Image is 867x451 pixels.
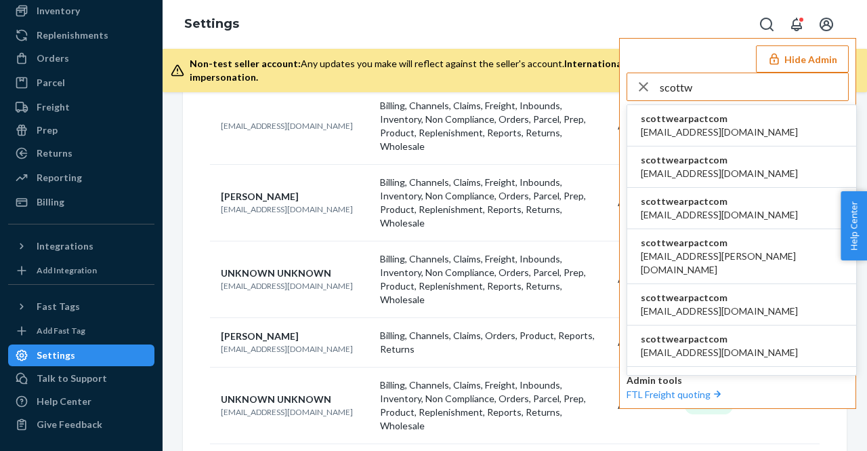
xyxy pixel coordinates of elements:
span: scottwearpactcom [641,195,798,208]
p: Billing, Channels, Claims, Freight, Inbounds, Inventory, Non Compliance, Orders, Parcel, Prep, Pr... [380,378,607,433]
a: Parcel [8,72,154,94]
div: Billing [37,195,64,209]
span: UNKNOWN UNKNOWN [221,267,331,279]
span: [PERSON_NAME] [221,330,299,342]
a: Talk to Support [8,368,154,389]
div: Integrations [37,239,93,253]
td: Admin [612,317,679,367]
ol: breadcrumbs [173,5,250,44]
div: Give Feedback [37,418,102,431]
a: Add Integration [8,262,154,279]
span: [EMAIL_ADDRESS][DOMAIN_NAME] [641,208,798,222]
a: Replenishments [8,24,154,46]
a: Add Fast Tag [8,323,154,339]
div: Prep [37,123,58,137]
div: Orders [37,52,69,65]
a: FTL Freight quoting [627,389,724,400]
div: Any updates you make will reflect against the seller's account. [190,57,845,84]
div: Freight [37,100,70,114]
a: Prep [8,119,154,141]
button: Integrations [8,235,154,257]
a: Billing [8,191,154,213]
span: [EMAIL_ADDRESS][DOMAIN_NAME] [641,125,798,139]
button: Fast Tags [8,296,154,317]
a: Orders [8,47,154,69]
span: scottwearpactcom [641,291,798,305]
span: scottwearpactcom [641,332,798,346]
span: [EMAIL_ADDRESS][DOMAIN_NAME] [641,167,798,180]
span: [EMAIL_ADDRESS][DOMAIN_NAME] [641,305,798,318]
div: Talk to Support [37,372,107,385]
td: Admin [612,367,679,444]
span: [PERSON_NAME] [221,191,299,202]
a: Help Center [8,391,154,412]
a: Settings [184,16,239,31]
span: UNKNOWN UNKNOWN [221,393,331,405]
div: Parcel [37,76,65,90]
span: scottwearpactcom [641,112,798,125]
div: Settings [37,349,75,362]
a: Returns [8,142,154,164]
p: Billing, Channels, Claims, Orders, Product, Reports, Returns [380,329,607,356]
div: Add Fast Tag [37,325,85,336]
button: Give Feedback [8,414,154,435]
div: Add Integration [37,264,97,276]
div: Inventory [37,4,80,18]
button: Help Center [841,191,867,260]
td: Admin [612,164,679,241]
p: Admin tools [627,374,849,387]
div: Fast Tags [37,300,80,313]
input: Search or paste seller ID [660,73,848,100]
button: Hide Admin [756,45,849,73]
div: Returns [37,146,72,160]
a: Freight [8,96,154,118]
div: Replenishments [37,28,108,42]
button: Open notifications [783,11,810,38]
span: [EMAIL_ADDRESS][DOMAIN_NAME] [641,346,798,359]
p: [EMAIL_ADDRESS][DOMAIN_NAME] [221,343,369,355]
span: scottwearpactcom [641,374,798,387]
p: [EMAIL_ADDRESS][DOMAIN_NAME] [221,120,369,132]
p: [EMAIL_ADDRESS][DOMAIN_NAME] [221,406,369,418]
a: Reporting [8,167,154,189]
div: Reporting [37,171,82,184]
span: scottwearpactcom [641,236,843,250]
p: [EMAIL_ADDRESS][DOMAIN_NAME] [221,280,369,292]
p: Billing, Channels, Claims, Freight, Inbounds, Inventory, Non Compliance, Orders, Parcel, Prep, Pr... [380,252,607,307]
button: Open account menu [813,11,840,38]
a: Settings [8,345,154,366]
p: [EMAIL_ADDRESS][DOMAIN_NAME] [221,203,369,215]
td: Admin [612,87,679,164]
p: Billing, Channels, Claims, Freight, Inbounds, Inventory, Non Compliance, Orders, Parcel, Prep, Pr... [380,176,607,230]
p: Billing, Channels, Claims, Freight, Inbounds, Inventory, Non Compliance, Orders, Parcel, Prep, Pr... [380,99,607,153]
span: Non-test seller account: [190,58,301,69]
button: Open Search Box [753,11,780,38]
span: [EMAIL_ADDRESS][PERSON_NAME][DOMAIN_NAME] [641,250,843,277]
td: Admin [612,241,679,317]
div: Help Center [37,395,91,408]
span: scottwearpactcom [641,153,798,167]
